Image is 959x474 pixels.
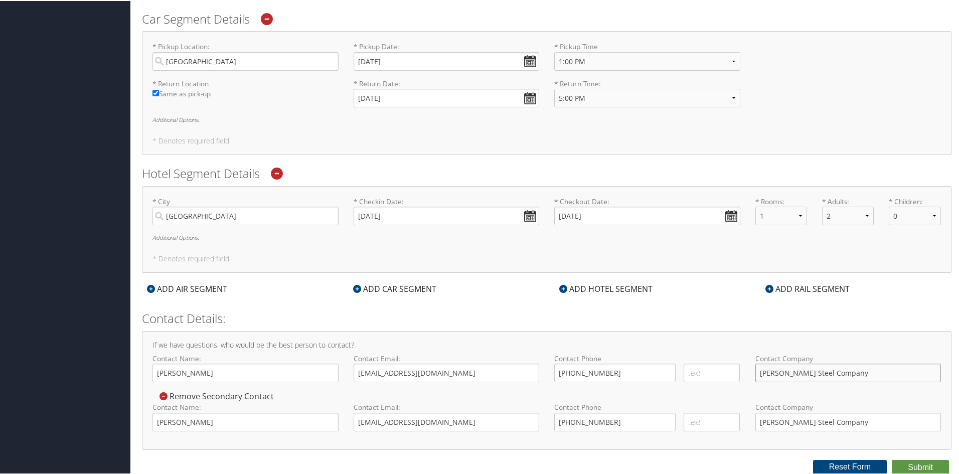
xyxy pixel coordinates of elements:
[554,51,740,70] select: * Pickup Time
[354,206,540,224] input: * Checkin Date:
[554,41,740,77] label: * Pickup Time
[354,51,540,70] input: * Pickup Date:
[152,234,941,239] h6: Additional Options:
[354,88,540,106] input: * Return Date:
[889,196,940,206] label: * Children:
[755,401,941,430] label: Contact Company
[152,353,339,381] label: Contact Name:
[152,412,339,430] input: Contact Name:
[354,401,540,430] label: Contact Email:
[755,196,807,206] label: * Rooms:
[152,41,339,69] label: * Pickup Location:
[152,390,279,401] div: Remove Secondary Contact
[755,412,941,430] input: Contact Company
[684,412,740,430] input: .ext
[760,282,855,294] div: ADD RAIL SEGMENT
[152,116,941,121] h6: Additional Options:
[142,10,951,27] h2: Car Segment Details
[152,88,339,103] label: Same as pick-up
[354,363,540,381] input: Contact Email:
[813,459,887,473] button: Reset Form
[152,401,339,430] label: Contact Name:
[354,78,540,106] label: * Return Date:
[152,363,339,381] input: Contact Name:
[554,196,740,224] label: * Checkout Date:
[554,78,740,114] label: * Return Time:
[892,459,949,474] button: Submit
[554,282,658,294] div: ADD HOTEL SEGMENT
[354,412,540,430] input: Contact Email:
[554,206,740,224] input: * Checkout Date:
[152,89,159,95] input: Same as pick-up
[684,363,740,381] input: .ext
[142,164,951,181] h2: Hotel Segment Details
[348,282,441,294] div: ADD CAR SEGMENT
[142,309,951,326] h2: Contact Details:
[152,341,941,348] h4: If we have questions, who would be the best person to contact?
[755,353,941,381] label: Contact Company
[152,78,339,88] label: * Return Location
[354,41,540,69] label: * Pickup Date:
[142,282,232,294] div: ADD AIR SEGMENT
[152,196,339,224] label: * City
[152,254,941,261] h5: * Denotes required field
[554,401,740,411] label: Contact Phone
[354,196,540,224] label: * Checkin Date:
[554,353,740,363] label: Contact Phone
[554,88,740,106] select: * Return Time:
[822,196,874,206] label: * Adults:
[152,136,941,143] h5: * Denotes required field
[354,353,540,381] label: Contact Email:
[755,363,941,381] input: Contact Company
